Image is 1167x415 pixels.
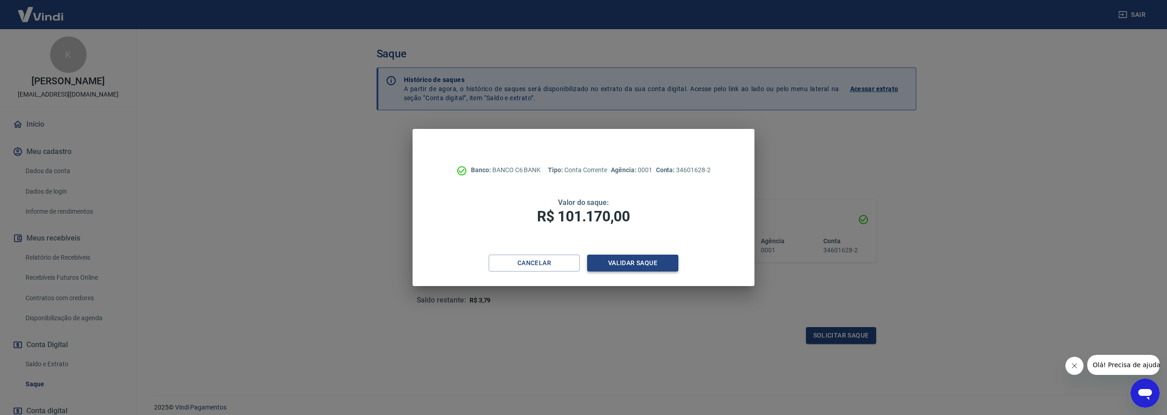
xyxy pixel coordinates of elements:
[1087,355,1160,375] iframe: Mensagem da empresa
[587,255,678,272] button: Validar saque
[548,166,564,174] span: Tipo:
[471,166,492,174] span: Banco:
[548,165,607,175] p: Conta Corrente
[1131,379,1160,408] iframe: Botão para abrir a janela de mensagens
[489,255,580,272] button: Cancelar
[1065,357,1084,375] iframe: Fechar mensagem
[656,166,676,174] span: Conta:
[611,165,652,175] p: 0001
[5,6,77,14] span: Olá! Precisa de ajuda?
[611,166,638,174] span: Agência:
[558,198,609,207] span: Valor do saque:
[656,165,711,175] p: 34601628-2
[471,165,541,175] p: BANCO C6 BANK
[537,208,630,225] span: R$ 101.170,00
